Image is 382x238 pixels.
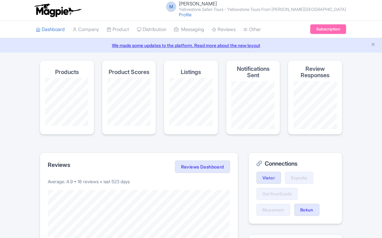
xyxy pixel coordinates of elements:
[256,188,298,200] a: GetYourGuide
[48,162,70,168] h2: Reviews
[310,24,346,34] a: Subscription
[243,21,261,38] a: Other
[179,12,192,17] a: Profile
[231,66,275,78] h4: Notifications Sent
[285,172,313,184] a: Expedia
[166,2,176,12] span: M
[33,3,82,17] img: logo-ab69f6fb50320c5b225c76a69d11143b.png
[371,41,376,49] button: Close announcement
[293,66,337,78] h4: Review Responses
[109,69,149,75] h4: Product Scores
[175,160,230,173] a: Reviews Dashboard
[48,178,230,185] p: Average: 4.9 • 16 reviews • last 523 days
[179,7,346,12] small: Yellowstone Safari Tours - Yellowstone Tours From [PERSON_NAME][GEOGRAPHIC_DATA]
[256,172,281,184] a: Viator
[72,21,99,38] a: Company
[181,69,201,75] h4: Listings
[162,1,346,12] a: M [PERSON_NAME] Yellowstone Safari Tours - Yellowstone Tours From [PERSON_NAME][GEOGRAPHIC_DATA]
[36,21,65,38] a: Dashboard
[137,21,166,38] a: Distribution
[174,21,204,38] a: Messaging
[256,204,290,216] a: Musement
[212,21,236,38] a: Reviews
[4,42,378,49] a: We made some updates to the platform. Read more about the new layout
[55,69,79,75] h4: Products
[107,21,129,38] a: Product
[179,1,217,7] span: [PERSON_NAME]
[256,160,334,167] h2: Connections
[294,204,320,216] a: Bokun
